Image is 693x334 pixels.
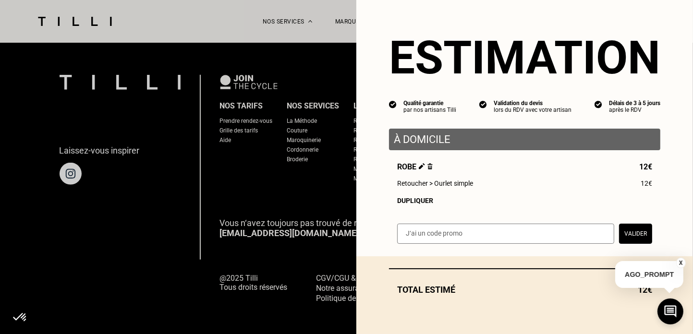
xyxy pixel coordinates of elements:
img: icon list info [595,100,602,108]
div: Qualité garantie [403,100,456,107]
div: Délais de 3 à 5 jours [609,100,660,107]
p: AGO_PROMPT [615,261,683,288]
div: Validation du devis [494,100,571,107]
button: Valider [619,224,652,244]
button: X [676,258,686,268]
img: Éditer [419,163,425,169]
div: par nos artisans Tilli [403,107,456,113]
div: après le RDV [609,107,660,113]
p: À domicile [394,133,656,145]
span: Robe [397,162,433,171]
section: Estimation [389,31,660,84]
input: J‘ai un code promo [397,224,614,244]
span: 12€ [639,162,652,171]
span: 12€ [641,179,652,187]
div: Dupliquer [397,197,652,204]
img: Supprimer [427,163,433,169]
img: icon list info [389,100,397,108]
span: Retoucher > Ourlet simple [397,179,473,187]
img: icon list info [479,100,487,108]
div: Total estimé [389,285,660,295]
div: lors du RDV avec votre artisan [494,107,571,113]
